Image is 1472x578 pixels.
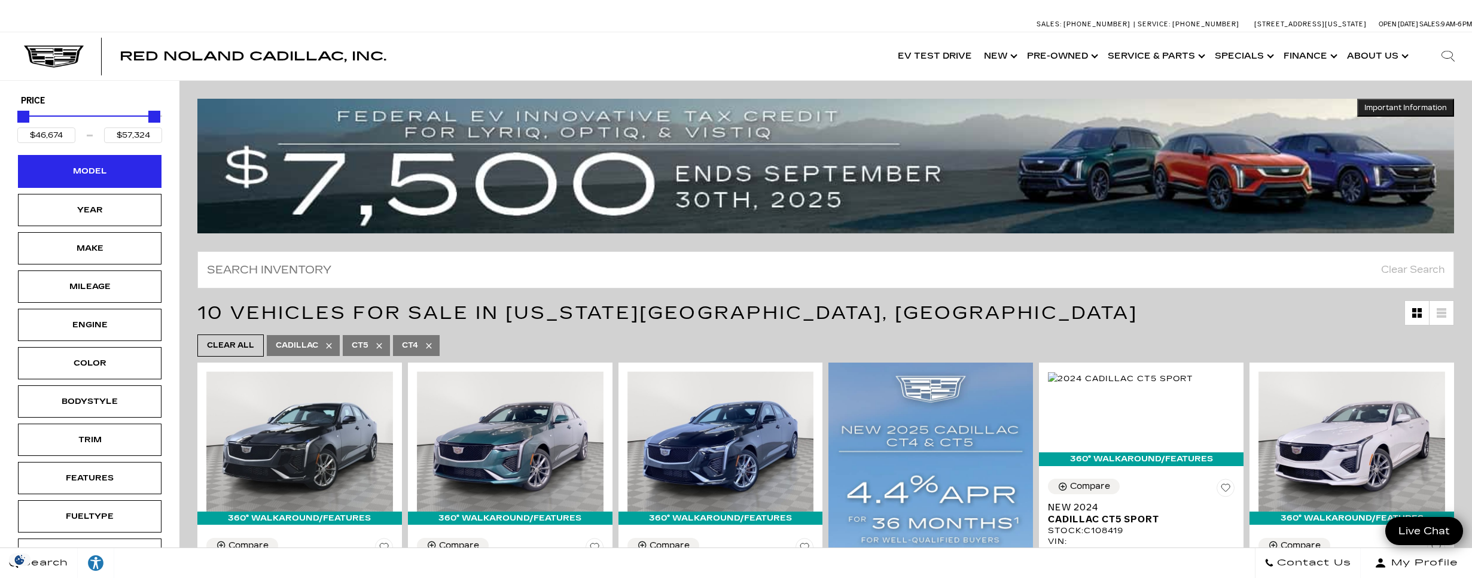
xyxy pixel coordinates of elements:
span: Search [19,555,68,571]
img: 2025 Cadillac CT4 Sport [1258,372,1445,512]
img: Cadillac Dark Logo with Cadillac White Text [24,45,84,68]
span: Important Information [1364,103,1447,112]
div: Compare [1070,481,1110,492]
div: Minimum Price [17,111,29,123]
span: Red Noland Cadillac, Inc. [120,49,386,63]
span: CT5 [352,338,368,353]
div: Compare [439,540,479,551]
button: Compare Vehicle [627,538,699,553]
button: Compare Vehicle [417,538,489,553]
button: Compare Vehicle [1258,538,1330,553]
div: Color [60,357,120,370]
a: Sales: [PHONE_NUMBER] [1037,21,1133,28]
div: 360° WalkAround/Features [197,512,402,525]
span: Live Chat [1392,524,1456,538]
a: Pre-Owned [1021,32,1102,80]
input: Minimum [17,127,75,143]
div: FueltypeFueltype [18,500,161,533]
span: New 2024 [1048,501,1226,513]
input: Maximum [104,127,162,143]
h5: Price [21,96,159,107]
div: Make [60,242,120,255]
span: Clear All [207,338,254,353]
div: FeaturesFeatures [18,462,161,494]
span: 9 AM-6 PM [1441,20,1472,28]
a: EV Test Drive [892,32,978,80]
span: Cadillac CT5 Sport [1048,513,1226,525]
div: Maximum Price [148,111,160,123]
button: Important Information [1357,99,1454,117]
button: Save Vehicle [796,538,813,561]
div: Stock : C108419 [1048,525,1235,536]
div: ColorColor [18,347,161,379]
span: [PHONE_NUMBER] [1172,20,1239,28]
span: Service: [1138,20,1171,28]
span: CT4 [402,338,418,353]
button: Open user profile menu [1361,548,1472,578]
div: Search [1424,32,1472,80]
button: Save Vehicle [375,538,393,561]
img: 2024 Cadillac CT5 Sport [1048,372,1193,385]
a: Service & Parts [1102,32,1209,80]
span: Sales: [1419,20,1441,28]
div: Trim [60,433,120,446]
div: EngineEngine [18,309,161,341]
img: vrp-tax-ending-august-version [197,99,1454,233]
div: 360° WalkAround/Features [408,512,612,525]
a: About Us [1341,32,1412,80]
div: Model [60,165,120,178]
div: VIN: [US_VEHICLE_IDENTIFICATION_NUMBER] [1048,536,1235,558]
span: Contact Us [1274,555,1351,571]
a: Explore your accessibility options [78,548,114,578]
div: 360° WalkAround/Features [1039,452,1244,466]
span: Open [DATE] [1379,20,1418,28]
button: Compare Vehicle [1048,479,1120,494]
button: Compare Vehicle [206,538,278,553]
span: Cadillac [276,338,318,353]
div: Features [60,471,120,485]
div: MileageMileage [18,270,161,303]
div: Mileage [60,280,120,293]
input: Search Inventory [197,251,1454,288]
button: Save Vehicle [1217,479,1235,501]
div: 360° WalkAround/Features [1249,512,1454,525]
div: Year [60,203,120,217]
img: Opt-Out Icon [6,553,33,566]
section: Click to Open Cookie Consent Modal [6,553,33,566]
div: 360° WalkAround/Features [618,512,823,525]
div: Bodystyle [60,395,120,408]
img: 2024 Cadillac CT4 Sport [206,372,393,512]
a: Finance [1278,32,1341,80]
span: 10 Vehicles for Sale in [US_STATE][GEOGRAPHIC_DATA], [GEOGRAPHIC_DATA] [197,302,1138,324]
div: Compare [650,540,690,551]
span: My Profile [1386,555,1458,571]
div: MakeMake [18,232,161,264]
div: Explore your accessibility options [78,554,114,572]
a: Grid View [1405,301,1429,325]
span: Sales: [1037,20,1062,28]
a: [STREET_ADDRESS][US_STATE] [1254,20,1367,28]
button: Save Vehicle [586,538,604,561]
div: Compare [1281,540,1321,551]
a: Specials [1209,32,1278,80]
a: Red Noland Cadillac, Inc. [120,50,386,62]
div: Fueltype [60,510,120,523]
div: Compare [228,540,269,551]
div: Price [17,107,162,143]
a: Service: [PHONE_NUMBER] [1133,21,1242,28]
img: 2024 Cadillac CT4 Sport [627,372,814,512]
a: Live Chat [1385,517,1463,545]
div: Engine [60,318,120,331]
div: ModelModel [18,155,161,187]
span: [PHONE_NUMBER] [1063,20,1130,28]
div: TrimTrim [18,424,161,456]
a: New [978,32,1021,80]
a: New 2024Cadillac CT5 Sport [1048,501,1235,525]
div: YearYear [18,194,161,226]
a: Contact Us [1255,548,1361,578]
div: BodystyleBodystyle [18,385,161,418]
div: TransmissionTransmission [18,539,161,571]
img: 2025 Cadillac CT4 Sport [417,372,604,512]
